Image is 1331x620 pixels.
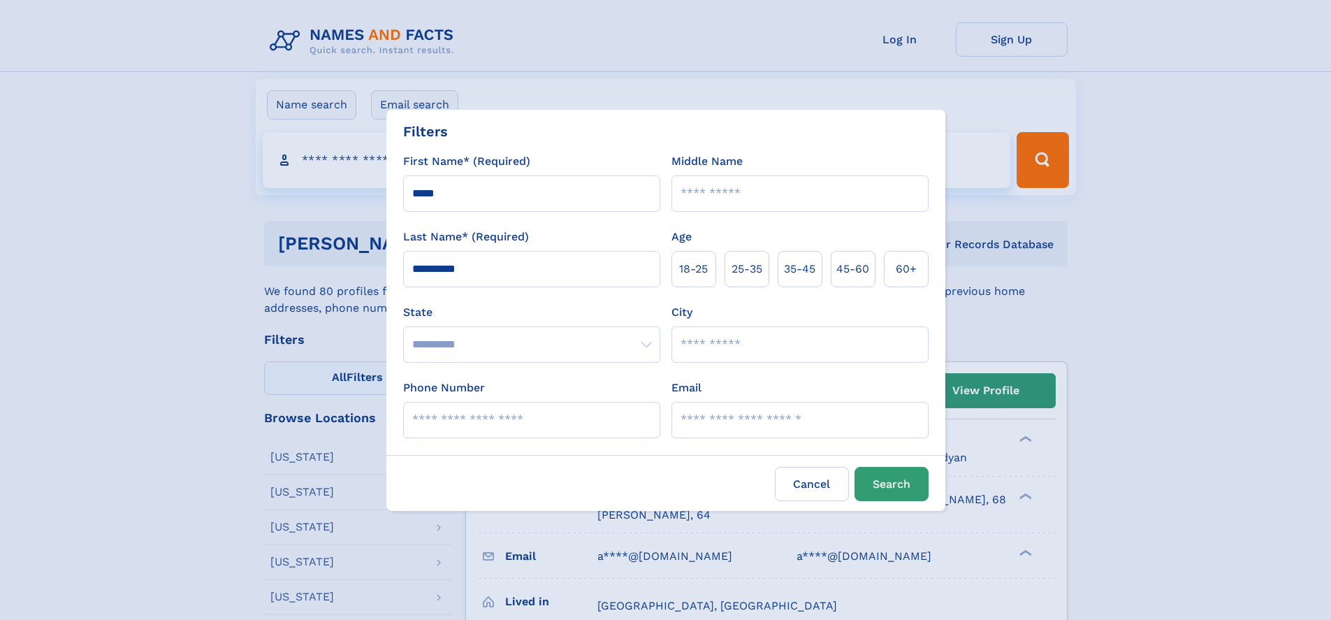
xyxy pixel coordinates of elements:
[784,261,815,277] span: 35‑45
[836,261,869,277] span: 45‑60
[403,121,448,142] div: Filters
[854,467,929,501] button: Search
[403,153,530,170] label: First Name* (Required)
[671,153,743,170] label: Middle Name
[671,380,701,396] label: Email
[403,304,660,321] label: State
[896,261,917,277] span: 60+
[679,261,708,277] span: 18‑25
[671,304,692,321] label: City
[403,380,485,396] label: Phone Number
[671,229,692,245] label: Age
[403,229,529,245] label: Last Name* (Required)
[775,467,849,501] label: Cancel
[732,261,762,277] span: 25‑35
